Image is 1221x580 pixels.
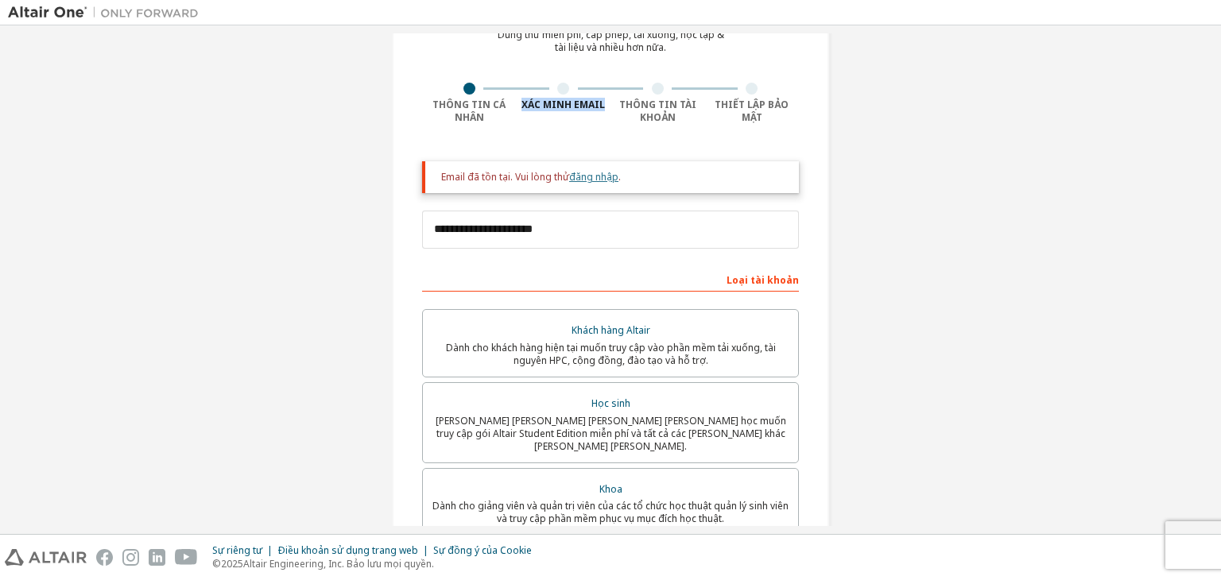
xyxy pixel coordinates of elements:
font: Thông tin cá nhân [432,98,506,124]
font: © [212,557,221,570]
font: Email đã tồn tại. Vui lòng thử [441,170,569,184]
a: đăng nhập [569,170,618,184]
img: linkedin.svg [149,549,165,566]
font: [PERSON_NAME] [PERSON_NAME] [PERSON_NAME] [PERSON_NAME] học muốn truy cập gói Altair Student Edit... [436,414,786,453]
img: Altair One [8,5,207,21]
font: Altair Engineering, Inc. Bảo lưu mọi quyền. [243,557,434,570]
font: . [618,170,621,184]
font: Sự đồng ý của Cookie [433,543,532,557]
img: instagram.svg [122,549,139,566]
font: Dùng thử miễn phí, cấp phép, tải xuống, học tập & [498,28,724,41]
font: Điều khoản sử dụng trang web [277,543,418,557]
font: Xác minh Email [521,98,605,111]
font: tài liệu và nhiều hơn nữa. [555,41,666,54]
img: facebook.svg [96,549,113,566]
font: Thông tin tài khoản [619,98,696,124]
font: Dành cho khách hàng hiện tại muốn truy cập vào phần mềm tải xuống, tài nguyên HPC, cộng đồng, đào... [446,341,776,367]
font: Khoa [599,482,622,496]
font: Khách hàng Altair [572,323,650,337]
font: 2025 [221,557,243,570]
font: Thiết lập bảo mật [715,98,789,124]
img: youtube.svg [175,549,198,566]
img: altair_logo.svg [5,549,87,566]
font: Dành cho giảng viên và quản trị viên của các tổ chức học thuật quản lý sinh viên và truy cập phần... [432,499,789,525]
font: Học sinh [591,396,630,410]
font: Sự riêng tư [212,543,262,557]
font: Loại tài khoản [727,273,799,287]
